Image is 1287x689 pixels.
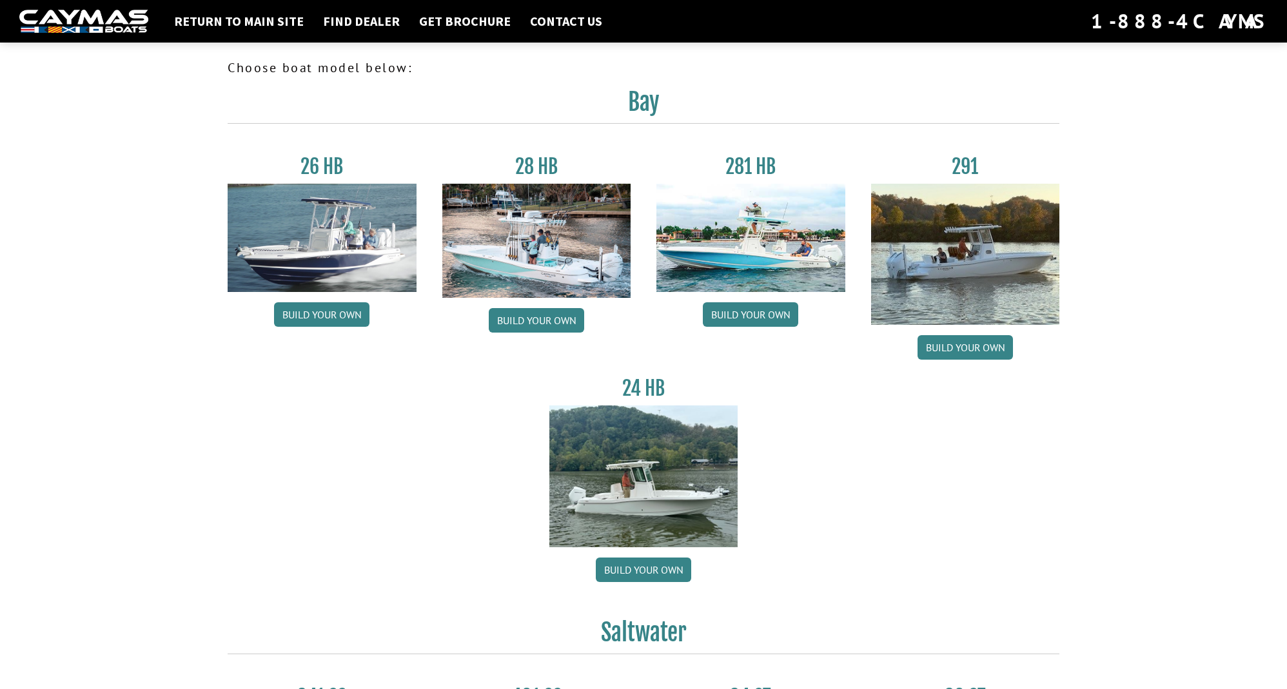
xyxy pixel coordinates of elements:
[1091,7,1268,35] div: 1-888-4CAYMAS
[871,184,1060,325] img: 291_Thumbnail.jpg
[596,558,691,582] a: Build your own
[871,155,1060,179] h3: 291
[549,376,738,400] h3: 24 HB
[228,184,417,292] img: 26_new_photo_resized.jpg
[656,184,845,292] img: 28-hb-twin.jpg
[228,58,1059,77] p: Choose boat model below:
[442,184,631,298] img: 28_hb_thumbnail_for_caymas_connect.jpg
[168,13,310,30] a: Return to main site
[549,405,738,547] img: 24_HB_thumbnail.jpg
[918,335,1013,360] a: Build your own
[228,155,417,179] h3: 26 HB
[703,302,798,327] a: Build your own
[19,10,148,34] img: white-logo-c9c8dbefe5ff5ceceb0f0178aa75bf4bb51f6bca0971e226c86eb53dfe498488.png
[656,155,845,179] h3: 281 HB
[228,618,1059,654] h2: Saltwater
[317,13,406,30] a: Find Dealer
[442,155,631,179] h3: 28 HB
[228,88,1059,124] h2: Bay
[524,13,609,30] a: Contact Us
[274,302,369,327] a: Build your own
[413,13,517,30] a: Get Brochure
[489,308,584,333] a: Build your own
